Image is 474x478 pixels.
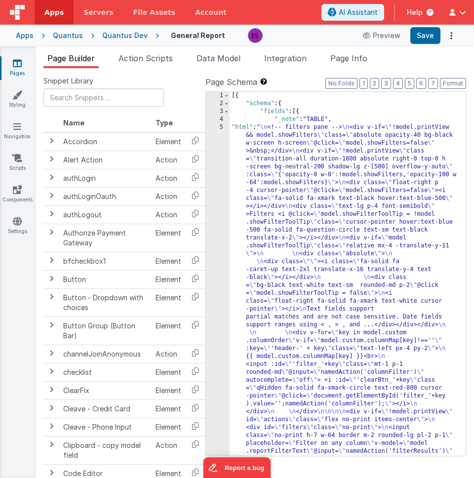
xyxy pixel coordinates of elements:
[416,78,426,89] button: 6
[59,418,152,436] td: Cleave - Phone Input
[152,418,185,436] td: Element
[59,399,152,418] td: Cleave - Credit Card
[381,78,391,89] button: 3
[83,7,113,17] span: Servers
[264,53,307,63] span: Integration
[203,457,271,478] iframe: Marker.io feedback button
[205,76,257,88] span: Page Schema
[410,27,440,44] button: Save
[63,119,84,127] span: Name
[325,78,357,89] button: No Folds
[59,187,152,205] td: authLoginOauth
[393,78,403,89] button: 4
[321,4,384,21] button: AI Assistant
[43,76,93,86] span: Snippet Library
[359,78,368,89] button: 1
[152,151,185,169] td: Action
[152,399,185,418] td: Element
[59,169,152,187] td: authLogin
[206,100,230,108] div: 2
[152,187,185,205] td: Action
[428,78,438,89] button: 7
[47,53,95,63] span: Page Builder
[440,78,466,89] button: Format
[444,29,458,42] button: Options
[53,31,83,40] div: Quantus
[59,270,152,288] td: Button
[152,381,185,399] td: Element
[206,92,230,100] div: 1
[59,345,152,363] td: channelJoinAnonymous
[152,252,185,270] td: Element
[152,169,185,187] td: Action
[59,252,152,270] td: bfcheckbox1
[59,205,152,224] td: authLogout
[44,7,64,17] span: Apps
[43,88,164,107] input: Search Snippets ...
[407,7,423,17] span: Help
[16,31,34,40] div: Apps
[152,288,185,317] td: Element
[133,7,176,17] span: File Assets
[152,436,185,464] td: Action
[152,317,185,345] td: Element
[59,224,152,252] td: Authorize Payment Gateway
[171,32,225,39] h4: General Report
[59,151,152,169] td: Alert Action
[330,53,367,63] span: Page Info
[370,78,379,89] button: 2
[152,345,185,363] td: Action
[152,132,185,151] td: Element
[59,436,152,464] td: Clipboard - copy model field
[102,31,148,40] div: Quantus Dev
[405,78,414,89] button: 5
[59,132,152,151] td: Accordion
[59,317,152,345] td: Button Group (Button Bar)
[59,363,152,381] td: checklist
[206,108,230,116] div: 3
[357,28,406,43] button: Preview
[152,270,185,288] td: Element
[156,119,173,127] span: Type
[152,205,185,224] td: Action
[339,7,378,17] span: AI Assistant
[59,381,152,399] td: ClearFix
[206,116,230,123] div: 4
[118,53,173,63] span: Action Scripts
[59,288,152,317] td: Button - Dropdown with choices
[197,53,240,63] span: Data Model
[152,224,185,252] td: Element
[152,363,185,381] td: Element
[248,29,262,42] img: 2445f8d87038429357ee99e9bdfcd63a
